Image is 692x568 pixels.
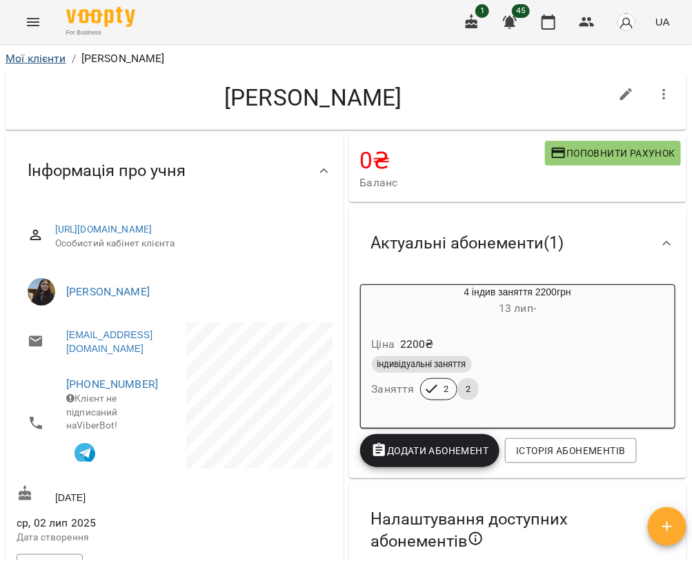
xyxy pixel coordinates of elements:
[81,50,165,67] p: [PERSON_NAME]
[349,208,687,279] div: Актуальні абонементи(1)
[361,285,675,318] div: 4 індив заняття 2200грн
[28,160,186,182] span: Інформація про учня
[435,383,457,395] span: 2
[361,285,675,417] button: 4 індив заняття 2200грн13 лип- Ціна2200₴індивідуальні заняттяЗаняття22
[545,141,681,166] button: Поповнити рахунок
[468,531,484,547] svg: Якщо не обрано жодного, клієнт зможе побачити всі публічні абонементи
[66,378,158,391] a: [PHONE_NUMBER]
[360,434,500,467] button: Додати Абонемент
[360,175,545,191] span: Баланс
[17,531,172,545] p: Дата створення
[66,328,161,355] a: [EMAIL_ADDRESS][DOMAIN_NAME]
[75,443,95,464] img: Telegram
[55,224,152,235] a: [URL][DOMAIN_NAME]
[72,50,76,67] li: /
[516,442,625,459] span: Історія абонементів
[17,6,50,39] button: Menu
[655,14,670,29] span: UA
[617,12,636,32] img: avatar_s.png
[371,509,640,552] span: Налаштування доступних абонементів
[372,380,415,399] h6: Заняття
[475,4,489,18] span: 1
[551,145,675,161] span: Поповнити рахунок
[28,278,55,306] img: Бєлік Дарина Юріївна
[66,433,103,470] button: Клієнт підписаний на VooptyBot
[6,52,66,65] a: Мої клієнти
[371,442,489,459] span: Додати Абонемент
[6,50,686,67] nav: breadcrumb
[66,285,150,298] a: [PERSON_NAME]
[17,515,172,531] span: ср, 02 лип 2025
[14,482,175,508] div: [DATE]
[400,336,434,353] p: 2200 ₴
[6,135,344,206] div: Інформація про учня
[505,438,636,463] button: Історія абонементів
[17,84,610,112] h4: [PERSON_NAME]
[371,233,564,254] span: Актуальні абонементи ( 1 )
[55,237,322,251] span: Особистий кабінет клієнта
[66,28,135,37] span: For Business
[499,302,536,315] span: 13 лип -
[650,9,675,35] button: UA
[372,358,472,371] span: індивідуальні заняття
[372,335,395,354] h6: Ціна
[66,393,118,431] span: Клієнт не підписаний на ViberBot!
[360,146,545,175] h4: 0 ₴
[512,4,530,18] span: 45
[66,7,135,27] img: Voopty Logo
[457,383,479,395] span: 2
